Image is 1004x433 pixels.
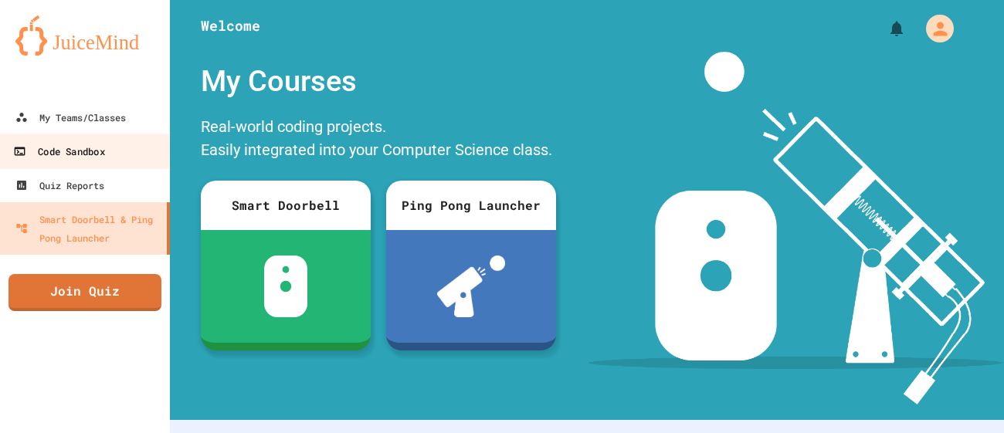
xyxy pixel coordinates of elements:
div: Smart Doorbell [201,181,371,230]
img: logo-orange.svg [15,15,154,56]
img: banner-image-my-projects.png [588,52,1002,404]
div: My Account [910,11,958,46]
div: My Teams/Classes [15,108,126,127]
a: Join Quiz [8,274,161,311]
div: Smart Doorbell & Ping Pong Launcher [15,210,161,247]
img: sdb-white.svg [264,255,308,317]
div: My Notifications [859,15,910,42]
div: Real-world coding projects. Easily integrated into your Computer Science class. [193,111,564,169]
div: Ping Pong Launcher [386,181,556,230]
div: My Courses [193,52,564,111]
img: ppl-with-ball.png [437,255,506,317]
div: Quiz Reports [15,176,104,195]
div: Code Sandbox [13,142,104,161]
